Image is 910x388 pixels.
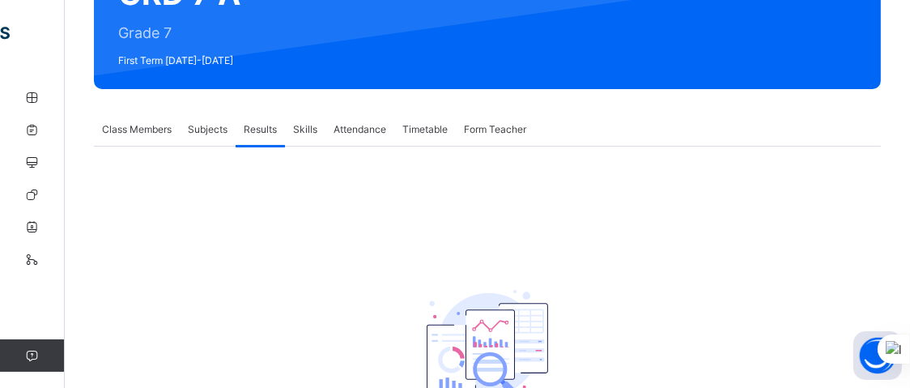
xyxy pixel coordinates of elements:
[102,122,172,137] span: Class Members
[853,331,902,380] button: Open asap
[188,122,227,137] span: Subjects
[244,122,277,137] span: Results
[293,122,317,137] span: Skills
[402,122,448,137] span: Timetable
[334,122,386,137] span: Attendance
[464,122,526,137] span: Form Teacher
